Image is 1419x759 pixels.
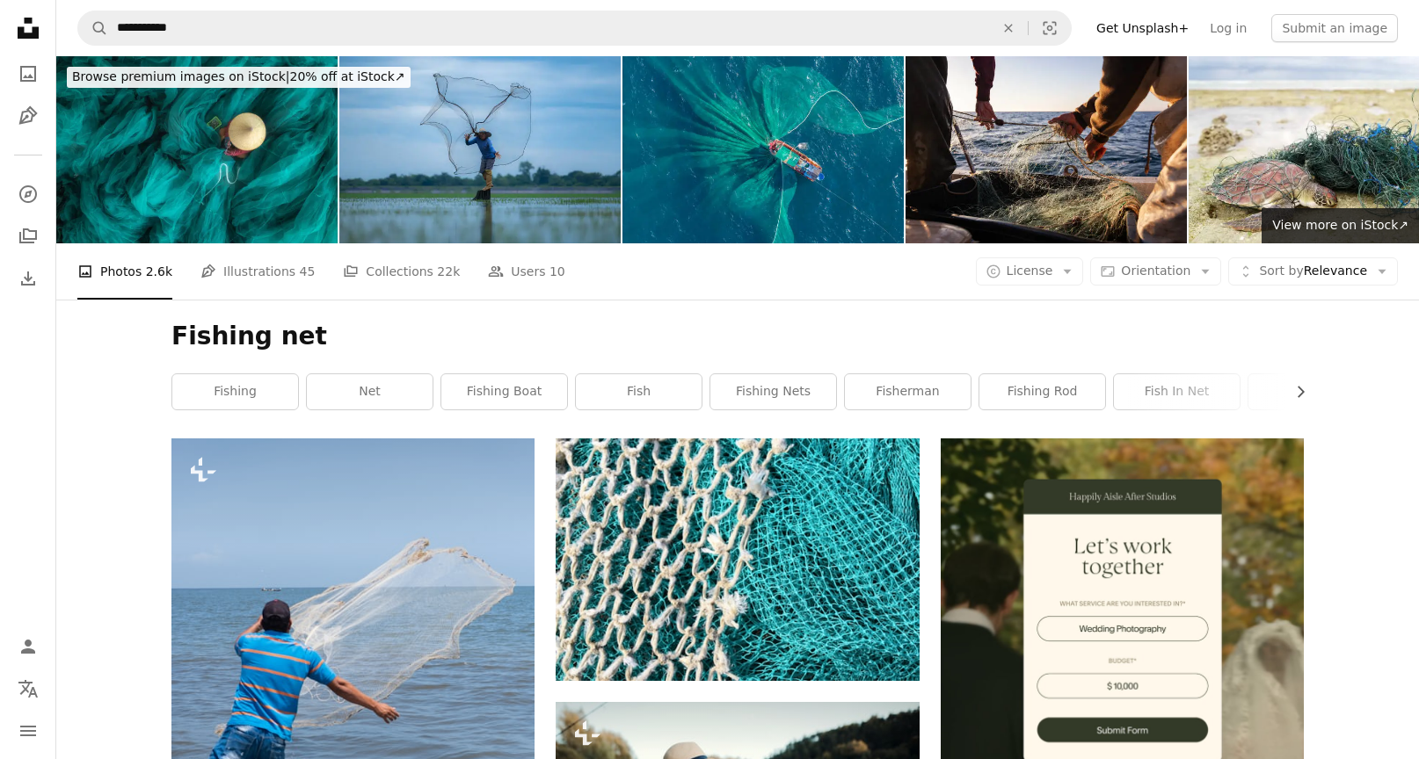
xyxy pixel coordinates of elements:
[1228,257,1398,286] button: Sort byRelevance
[1262,208,1419,243] a: View more on iStock↗
[1114,374,1240,409] a: fish in net
[77,11,1072,46] form: Find visuals sitewide
[11,98,46,134] a: Illustrations
[906,56,1187,243] img: Fisherman at work pulling fishing net on trawler
[1121,264,1190,278] span: Orientation
[556,438,919,680] img: white and blue net
[200,243,315,300] a: Illustrations 45
[172,374,298,409] a: fishing
[343,243,460,300] a: Collections 22k
[979,374,1105,409] a: fishing rod
[72,69,289,83] span: Browse premium images on iStock |
[78,11,108,45] button: Search Unsplash
[11,177,46,212] a: Explore
[1007,264,1053,278] span: License
[1199,14,1257,42] a: Log in
[339,56,621,243] img: Local fishermen use a fishnet to capture fish in the lake
[1248,374,1374,409] a: ocean
[171,703,535,719] a: Fisher on the beach casting a fishing net
[556,551,919,567] a: white and blue net
[437,262,460,281] span: 22k
[576,374,702,409] a: fish
[1259,264,1303,278] span: Sort by
[1284,374,1304,409] button: scroll list to the right
[1271,14,1398,42] button: Submit an image
[845,374,971,409] a: fisherman
[1272,218,1408,232] span: View more on iStock ↗
[622,56,904,243] img: Aerial view of traditional wooden boat and fishermen are fishing anchovies in Yen Island, Phu Yen...
[441,374,567,409] a: fishing boat
[989,11,1028,45] button: Clear
[300,262,316,281] span: 45
[549,262,565,281] span: 10
[11,56,46,91] a: Photos
[11,671,46,706] button: Language
[56,56,338,243] img: Woman knitting net
[1086,14,1199,42] a: Get Unsplash+
[1090,257,1221,286] button: Orientation
[11,713,46,748] button: Menu
[11,261,46,296] a: Download History
[710,374,836,409] a: fishing nets
[11,629,46,664] a: Log in / Sign up
[1259,263,1367,280] span: Relevance
[307,374,433,409] a: net
[1029,11,1071,45] button: Visual search
[56,56,421,98] a: Browse premium images on iStock|20% off at iStock↗
[976,257,1084,286] button: License
[171,321,1304,352] h1: Fishing net
[11,219,46,254] a: Collections
[488,243,565,300] a: Users 10
[72,69,405,83] span: 20% off at iStock ↗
